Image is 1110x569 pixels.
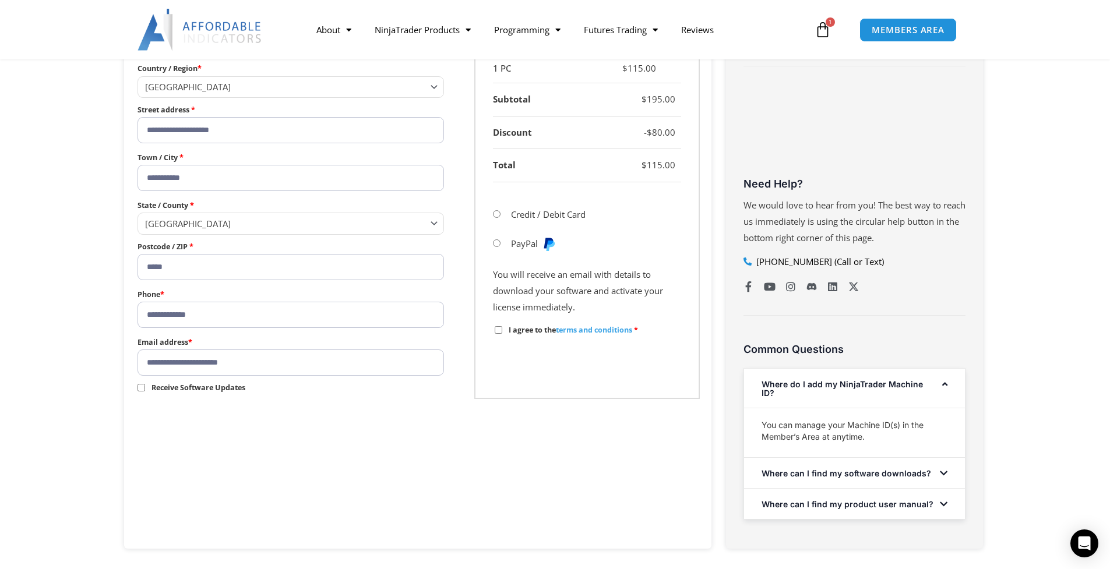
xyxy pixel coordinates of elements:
a: Programming [482,16,572,43]
h3: Common Questions [743,342,965,356]
input: Receive Software Updates [138,384,145,391]
p: You can manage your Machine ID(s) in the Member’s Area at anytime. [762,419,947,443]
span: State / County [138,213,445,234]
span: - [644,126,647,138]
bdi: 115.00 [622,62,656,74]
div: Where can I find my product user manual? [744,489,965,519]
label: Postcode / ZIP [138,239,445,254]
bdi: 195.00 [642,93,675,105]
span: 1 [826,17,835,27]
span: Country / Region [138,76,445,98]
span: Ciudad de México [145,218,427,229]
div: Where do I add my NinjaTrader Machine ID? [744,369,965,408]
span: $ [647,126,652,138]
bdi: 80.00 [647,126,675,138]
th: Discount [493,116,587,150]
a: About [305,16,363,43]
span: Receive Software Updates [151,383,245,393]
strong: Total [493,159,516,171]
label: State / County [138,198,445,213]
span: $ [622,62,628,74]
label: PayPal [511,238,556,249]
a: Futures Trading [572,16,669,43]
a: MEMBERS AREA [859,18,957,42]
label: Phone [138,287,445,302]
div: Where do I add my NinjaTrader Machine ID? [744,408,965,457]
label: Email address [138,335,445,349]
a: Reviews [669,16,725,43]
iframe: PayPal [493,357,681,383]
input: I agree to theterms and conditions * [495,326,502,334]
img: PayPal [542,237,556,251]
label: Street address [138,103,445,117]
span: [PHONE_NUMBER] (Call or Text) [753,254,884,270]
td: Best ATR Indicator - 1 PC [493,38,587,83]
p: You will receive an email with details to download your software and activate your license immedi... [493,267,681,316]
span: MEMBERS AREA [872,26,945,34]
span: $ [642,93,647,105]
a: 1 [797,13,848,47]
span: Mexico [145,81,427,93]
img: LogoAI | Affordable Indicators – NinjaTrader [138,9,263,51]
nav: Menu [305,16,812,43]
a: Where can I find my product user manual? [762,499,933,509]
span: $ [642,159,647,171]
div: Where can I find my software downloads? [744,458,965,488]
strong: Subtotal [493,93,531,105]
abbr: required [634,325,638,335]
h3: Need Help? [743,177,965,190]
label: Country / Region [138,61,445,76]
label: Credit / Debit Card [511,208,586,220]
a: Where do I add my NinjaTrader Machine ID? [762,379,923,398]
span: I agree to the [509,325,632,335]
bdi: 115.00 [642,159,675,171]
a: NinjaTrader Products [363,16,482,43]
label: Town / City [138,150,445,165]
a: terms and conditions [556,325,632,335]
a: Where can I find my software downloads? [762,468,931,478]
iframe: Customer reviews powered by Trustpilot [743,87,965,174]
div: Open Intercom Messenger [1070,529,1098,557]
span: We would love to hear from you! The best way to reach us immediately is using the circular help b... [743,199,965,243]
